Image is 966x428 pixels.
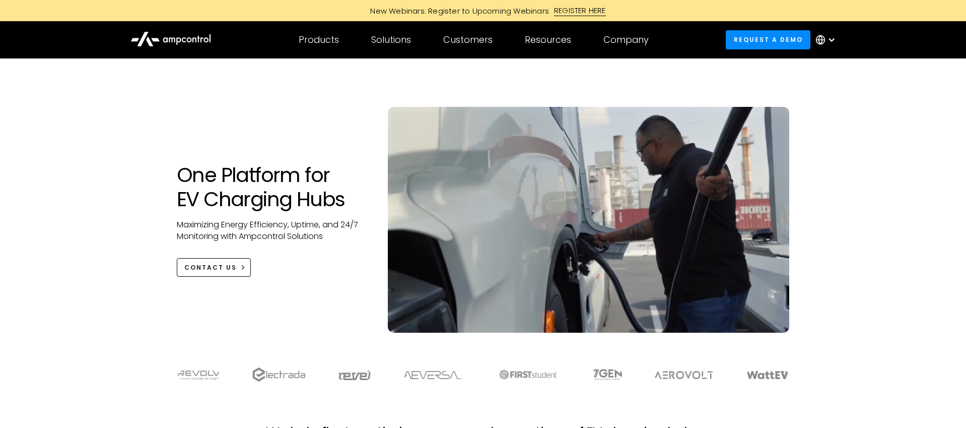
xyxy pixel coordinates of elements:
[525,34,571,45] div: Resources
[299,34,339,45] div: Products
[252,368,305,382] img: electrada logo
[256,5,710,16] a: New Webinars: Register to Upcoming WebinarsREGISTER HERE
[746,371,789,379] img: WattEV logo
[654,371,714,379] img: Aerovolt Logo
[603,34,649,45] div: Company
[443,34,493,45] div: Customers
[184,263,237,272] div: CONTACT US
[371,34,411,45] div: Solutions
[360,6,554,16] div: New Webinars: Register to Upcoming Webinars
[177,258,251,277] a: CONTACT US
[726,30,810,49] a: Request a demo
[554,5,606,16] div: REGISTER HERE
[177,219,368,242] p: Maximizing Energy Efficiency, Uptime, and 24/7 Monitoring with Ampcontrol Solutions
[177,163,368,211] h1: One Platform for EV Charging Hubs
